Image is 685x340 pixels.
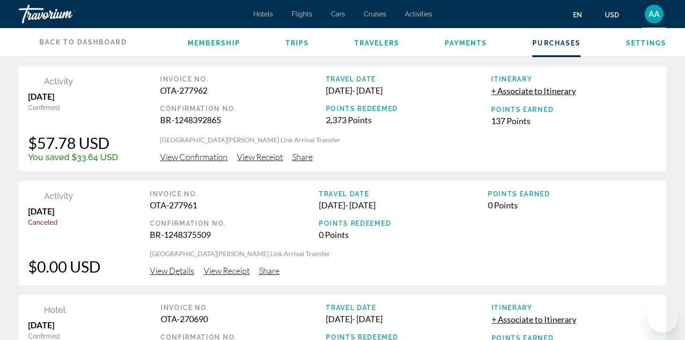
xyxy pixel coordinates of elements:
[150,200,319,210] div: OTA-277961
[492,314,576,325] button: + Associate to Itinerary
[150,190,319,198] div: Invoice No.
[28,219,108,226] div: Canceled
[319,229,488,240] div: 0 Points
[28,133,118,152] div: $57.78 USD
[491,106,657,113] div: Points Earned
[28,320,118,330] div: [DATE]
[492,314,576,325] span: + Associate to Itinerary
[44,305,66,315] span: Hotel
[160,75,326,83] div: Invoice No.
[605,8,628,22] button: Change currency
[319,190,488,198] div: Travel Date
[488,200,657,210] div: 0 Points
[150,220,319,227] div: Confirmation No.
[445,39,487,47] a: Payments
[532,39,581,47] a: Purchases
[319,200,488,210] div: [DATE] - [DATE]
[364,10,386,18] a: Cruises
[44,76,73,86] span: Activity
[19,28,127,56] a: Back to Dashboard
[405,10,432,18] a: Activities
[491,86,576,96] span: + Associate to Itinerary
[292,152,313,162] span: Share
[642,4,666,24] button: User Menu
[626,39,666,47] a: Settings
[160,85,326,96] div: OTA-277962
[354,39,399,47] a: Travelers
[160,105,326,112] div: Confirmation No.
[259,266,280,276] span: Share
[648,9,660,19] span: AA
[28,91,118,102] div: [DATE]
[28,257,108,276] div: $0.00 USD
[160,152,228,162] span: View Confirmation
[28,152,118,162] div: You saved $33.64 USD
[286,39,309,47] a: Trips
[326,85,492,96] div: [DATE] - [DATE]
[292,10,312,18] a: Flights
[150,266,194,276] span: View Details
[28,206,108,216] div: [DATE]
[19,2,112,26] a: Travorium
[326,115,492,125] div: 2,373 Points
[150,249,657,259] p: [GEOGRAPHIC_DATA][PERSON_NAME] Link Arrival Transfer
[331,10,345,18] a: Cars
[44,191,73,201] span: Activity
[326,105,492,112] div: Points Redeemed
[160,135,657,145] p: [GEOGRAPHIC_DATA][PERSON_NAME] Link Arrival Transfer
[326,314,491,324] div: [DATE] - [DATE]
[605,11,619,19] span: USD
[573,11,582,19] span: en
[319,220,488,227] div: Points Redeemed
[253,10,273,18] a: Hotels
[491,116,657,126] div: 137 Points
[237,152,283,162] span: View Receipt
[161,314,326,324] div: OTA-270690
[188,39,240,47] a: Membership
[491,85,576,96] button: + Associate to Itinerary
[39,38,127,46] span: Back to Dashboard
[161,304,326,311] div: Invoice No.
[326,304,491,311] div: Travel Date
[648,303,678,333] iframe: Кнопка запуска окна обмена сообщениями
[204,266,250,276] span: View Receipt
[491,75,657,83] div: Itinerary
[28,333,118,340] div: Confirmed
[28,104,118,111] div: Confirmed
[573,8,591,22] button: Change language
[326,75,492,83] div: Travel Date
[150,229,319,240] div: BR-1248375509
[160,115,326,125] div: BR-1248392865
[492,304,657,311] div: Itinerary
[488,190,657,198] div: Points Earned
